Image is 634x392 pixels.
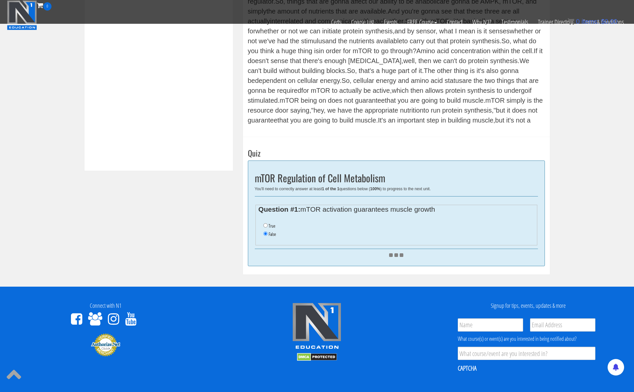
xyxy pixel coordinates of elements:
strong: Question #1: [258,205,300,213]
a: Trainer Directory [533,11,578,34]
a: 0 items: $0.00 [568,18,617,25]
label: True [269,223,275,229]
img: ajax_loader.gif [389,253,403,257]
b: 100% [370,187,381,191]
h2: mTOR Regulation of Cell Metabolism [255,172,538,183]
a: Events [379,11,402,34]
div: What course(s) or event(s) are you interested in being notified about? [458,335,595,343]
a: 0 [37,1,51,10]
input: Email Address [530,318,595,332]
a: Course List [346,11,379,34]
img: n1-education [7,0,37,30]
img: n1-edu-logo [292,303,342,351]
img: icon11.png [568,18,574,25]
a: Terms & Conditions [578,11,629,34]
h3: Quiz [248,149,545,157]
img: DMCA.com Protection Status [297,353,337,361]
label: CAPTCHA [458,364,477,373]
img: Authorize.Net Merchant - Click to Verify [91,333,120,357]
a: Contact [442,11,467,34]
h4: Signup for tips, events, updates & more [428,303,629,309]
label: False [269,232,276,237]
h4: Connect with N1 [5,303,206,309]
div: You'll need to correctly answer at least questions below ( ) to progress to the next unit. [255,187,538,191]
span: $ [601,18,605,25]
span: 0 [43,2,51,11]
input: Name [458,318,523,332]
a: FREE Course [402,11,442,34]
input: What course/event are you interested in? [458,347,595,360]
span: 0 [576,18,580,25]
a: Why N1? [467,11,496,34]
b: 1 of the 1 [322,187,339,191]
legend: mTOR activation guarantees muscle growth [258,207,534,212]
span: items: [582,18,599,25]
bdi: 0.00 [601,18,617,25]
a: Testimonials [496,11,533,34]
a: Certs [326,11,346,34]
